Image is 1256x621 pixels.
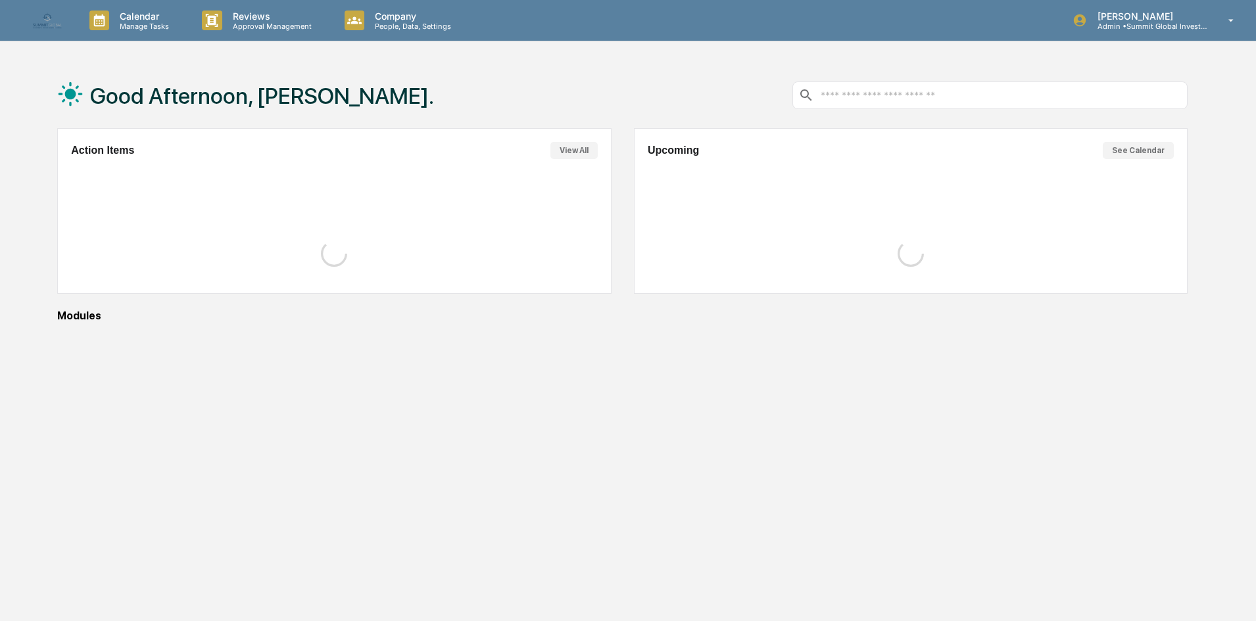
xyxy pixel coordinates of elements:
button: See Calendar [1103,142,1174,159]
p: Approval Management [222,22,318,31]
div: Modules [57,310,1188,322]
p: [PERSON_NAME] [1087,11,1209,22]
p: Calendar [109,11,176,22]
p: Company [364,11,458,22]
h2: Action Items [71,145,134,156]
h1: Good Afternoon, [PERSON_NAME]. [90,83,434,109]
p: Manage Tasks [109,22,176,31]
button: View All [550,142,598,159]
h2: Upcoming [648,145,699,156]
p: Admin • Summit Global Investments [1087,22,1209,31]
p: Reviews [222,11,318,22]
img: logo [32,11,63,30]
p: People, Data, Settings [364,22,458,31]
